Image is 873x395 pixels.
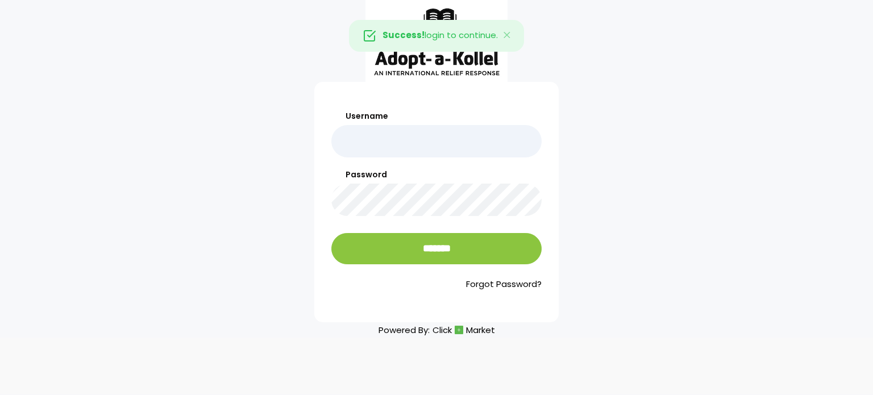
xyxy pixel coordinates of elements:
button: Close [491,20,524,51]
strong: Success! [383,29,425,41]
p: Powered By: [379,322,495,338]
a: Forgot Password? [331,278,542,291]
img: cm_icon.png [455,326,463,334]
label: Password [331,169,542,181]
div: login to continue. [349,20,524,52]
a: ClickMarket [433,322,495,338]
label: Username [331,110,542,122]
